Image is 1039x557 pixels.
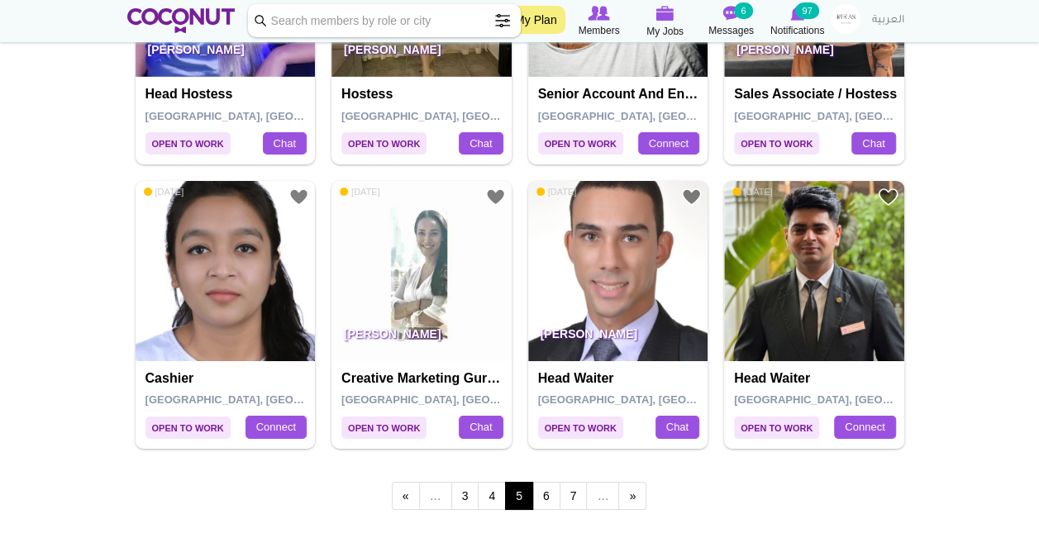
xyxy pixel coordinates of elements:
a: العربية [864,4,913,37]
img: Browse Members [588,6,609,21]
h4: Head Hostess [145,87,310,102]
span: Open to Work [341,132,427,155]
a: 6 [532,482,560,510]
a: Add to Favourites [878,187,898,207]
span: Open to Work [734,417,819,439]
span: Open to Work [734,132,819,155]
h4: Head Waiter [734,371,898,386]
a: Chat [459,416,503,439]
span: … [586,482,619,510]
span: Open to Work [145,132,231,155]
span: Members [578,22,619,39]
h4: Hostess [341,87,506,102]
a: 4 [478,482,506,510]
a: Connect [245,416,307,439]
span: [GEOGRAPHIC_DATA], [GEOGRAPHIC_DATA] [145,393,381,406]
a: Chat [263,132,307,155]
a: Browse Members Members [566,4,632,39]
p: [PERSON_NAME] [724,31,904,77]
p: [PERSON_NAME] [331,31,512,77]
span: My Jobs [646,23,684,40]
span: [DATE] [732,186,773,198]
span: Messages [708,22,754,39]
a: Add to Favourites [681,187,702,207]
h4: Cashier [145,371,310,386]
span: Open to Work [341,417,427,439]
a: ‹ previous [392,482,420,510]
span: Notifications [770,22,824,39]
span: [GEOGRAPHIC_DATA], [GEOGRAPHIC_DATA] [538,393,774,406]
span: [GEOGRAPHIC_DATA], [GEOGRAPHIC_DATA] [734,110,970,122]
a: My Plan [507,6,565,34]
img: Notifications [790,6,804,21]
span: [GEOGRAPHIC_DATA], [GEOGRAPHIC_DATA] [734,393,970,406]
a: 7 [560,482,588,510]
small: 6 [734,2,752,19]
img: My Jobs [656,6,674,21]
span: [GEOGRAPHIC_DATA], [GEOGRAPHIC_DATA] [341,110,577,122]
a: next › [618,482,646,510]
a: Messages Messages 6 [698,4,765,39]
a: Connect [638,132,699,155]
a: Add to Favourites [288,187,309,207]
h4: Head Waiter [538,371,703,386]
a: Notifications Notifications 97 [765,4,831,39]
span: [GEOGRAPHIC_DATA], [GEOGRAPHIC_DATA] [341,393,577,406]
a: Add to Favourites [485,187,506,207]
span: [DATE] [340,186,380,198]
span: [DATE] [144,186,184,198]
p: [PERSON_NAME] [331,315,512,361]
h4: Sales associate / hostess [734,87,898,102]
p: [PERSON_NAME] [136,31,316,77]
span: Open to Work [538,132,623,155]
p: [PERSON_NAME] [528,315,708,361]
a: Chat [655,416,699,439]
span: Open to Work [538,417,623,439]
h4: Senior account and entertainment manager [538,87,703,102]
span: 5 [505,482,533,510]
img: Messages [723,6,740,21]
a: 3 [451,482,479,510]
a: My Jobs My Jobs [632,4,698,40]
span: Open to Work [145,417,231,439]
span: [DATE] [536,186,577,198]
span: [GEOGRAPHIC_DATA], [GEOGRAPHIC_DATA] [145,110,381,122]
img: Home [127,8,236,33]
span: … [419,482,452,510]
h4: Creative Marketing Guru / Fitness Coach [341,371,506,386]
span: [GEOGRAPHIC_DATA], [GEOGRAPHIC_DATA] [538,110,774,122]
a: Chat [459,132,503,155]
input: Search members by role or city [248,4,521,37]
small: 97 [795,2,818,19]
a: Chat [851,132,895,155]
a: Connect [834,416,895,439]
